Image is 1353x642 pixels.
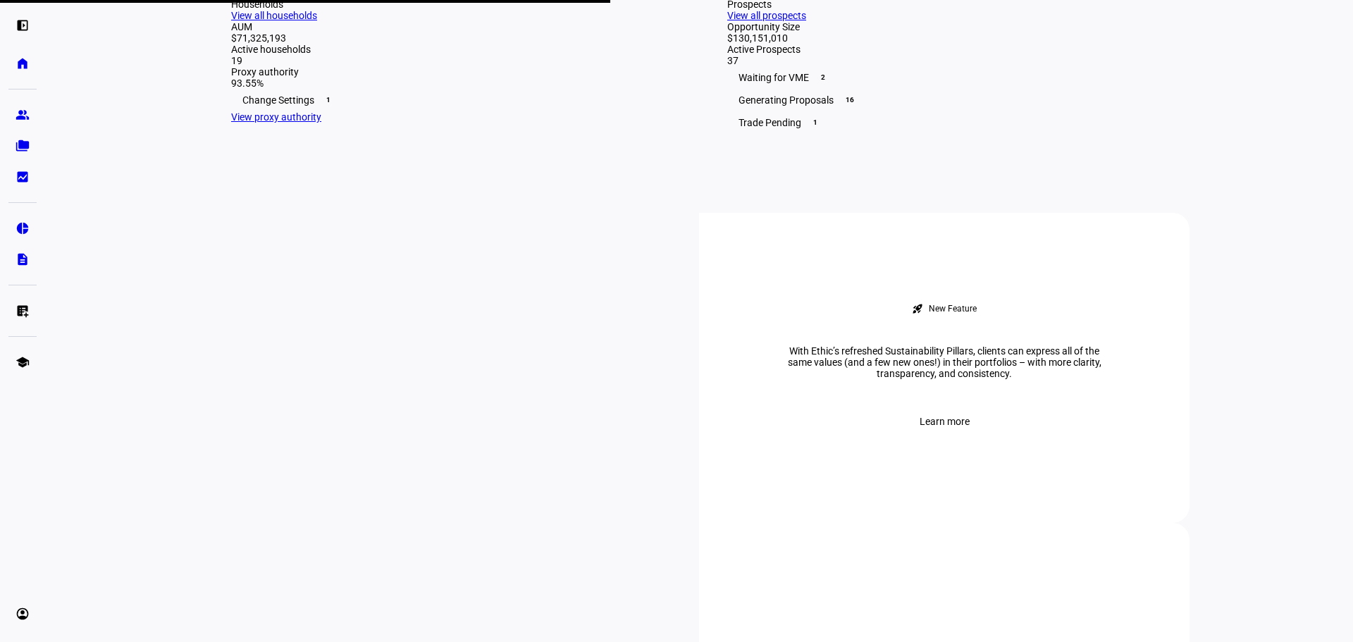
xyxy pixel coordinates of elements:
eth-mat-symbol: group [16,108,30,122]
span: 1 [810,117,821,128]
eth-mat-symbol: description [16,252,30,266]
eth-mat-symbol: bid_landscape [16,170,30,184]
div: 19 [231,55,671,66]
div: $130,151,010 [727,32,1167,44]
div: Generating Proposals [727,89,1167,111]
a: View all households [231,10,317,21]
input: Enter name of prospect or household [220,6,223,23]
eth-mat-symbol: folder_copy [16,139,30,153]
mat-icon: rocket_launch [912,303,923,314]
a: pie_chart [8,214,37,242]
span: Learn more [920,407,970,436]
a: View proxy authority [231,111,321,123]
div: Active households [231,44,671,55]
a: home [8,49,37,78]
a: View all prospects [727,10,806,21]
a: description [8,245,37,273]
a: group [8,101,37,129]
eth-mat-symbol: home [16,56,30,70]
div: Active Prospects [727,44,1167,55]
span: 1 [323,94,334,106]
div: Proxy authority [231,66,671,78]
div: $71,325,193 [231,32,671,44]
div: With Ethic’s refreshed Sustainability Pillars, clients can express all of the same values (and a ... [768,345,1120,379]
div: 93.55% [231,78,671,89]
div: Trade Pending [727,111,1167,134]
a: bid_landscape [8,163,37,191]
eth-mat-symbol: account_circle [16,607,30,621]
div: AUM [231,21,671,32]
div: Change Settings [231,89,671,111]
div: Opportunity Size [727,21,1167,32]
div: Waiting for VME [727,66,1167,89]
eth-mat-symbol: school [16,355,30,369]
span: 16 [842,94,858,106]
button: Learn more [903,407,987,436]
eth-mat-symbol: list_alt_add [16,304,30,318]
div: 37 [727,55,1167,66]
a: folder_copy [8,132,37,160]
eth-mat-symbol: left_panel_open [16,18,30,32]
eth-mat-symbol: pie_chart [16,221,30,235]
span: 2 [817,72,829,83]
div: New Feature [929,303,977,314]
